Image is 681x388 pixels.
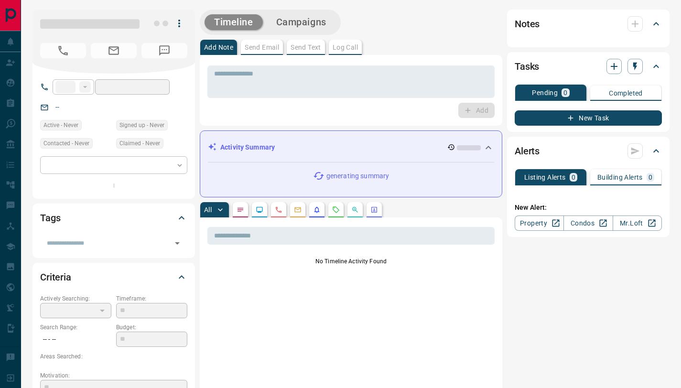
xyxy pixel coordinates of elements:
[40,206,187,229] div: Tags
[515,55,662,78] div: Tasks
[116,323,187,332] p: Budget:
[43,120,78,130] span: Active - Never
[267,14,336,30] button: Campaigns
[515,203,662,213] p: New Alert:
[119,139,160,148] span: Claimed - Never
[294,206,302,214] svg: Emails
[40,294,111,303] p: Actively Searching:
[40,332,111,347] p: -- - --
[515,143,540,159] h2: Alerts
[237,206,244,214] svg: Notes
[275,206,282,214] svg: Calls
[613,216,662,231] a: Mr.Loft
[40,371,187,380] p: Motivation:
[515,110,662,126] button: New Task
[208,139,494,156] div: Activity Summary
[119,120,164,130] span: Signed up - Never
[116,294,187,303] p: Timeframe:
[649,174,652,181] p: 0
[40,269,71,285] h2: Criteria
[207,257,495,266] p: No Timeline Activity Found
[351,206,359,214] svg: Opportunities
[563,89,567,96] p: 0
[40,266,187,289] div: Criteria
[220,142,275,152] p: Activity Summary
[205,14,263,30] button: Timeline
[515,216,564,231] a: Property
[515,140,662,162] div: Alerts
[532,89,558,96] p: Pending
[597,174,643,181] p: Building Alerts
[563,216,613,231] a: Condos
[332,206,340,214] svg: Requests
[572,174,575,181] p: 0
[55,103,59,111] a: --
[141,43,187,58] span: No Number
[256,206,263,214] svg: Lead Browsing Activity
[171,237,184,250] button: Open
[204,44,233,51] p: Add Note
[515,12,662,35] div: Notes
[91,43,137,58] span: No Email
[40,210,60,226] h2: Tags
[40,352,187,361] p: Areas Searched:
[43,139,89,148] span: Contacted - Never
[326,171,389,181] p: generating summary
[204,206,212,213] p: All
[40,43,86,58] span: No Number
[370,206,378,214] svg: Agent Actions
[515,59,539,74] h2: Tasks
[524,174,566,181] p: Listing Alerts
[313,206,321,214] svg: Listing Alerts
[609,90,643,97] p: Completed
[515,16,540,32] h2: Notes
[40,323,111,332] p: Search Range:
